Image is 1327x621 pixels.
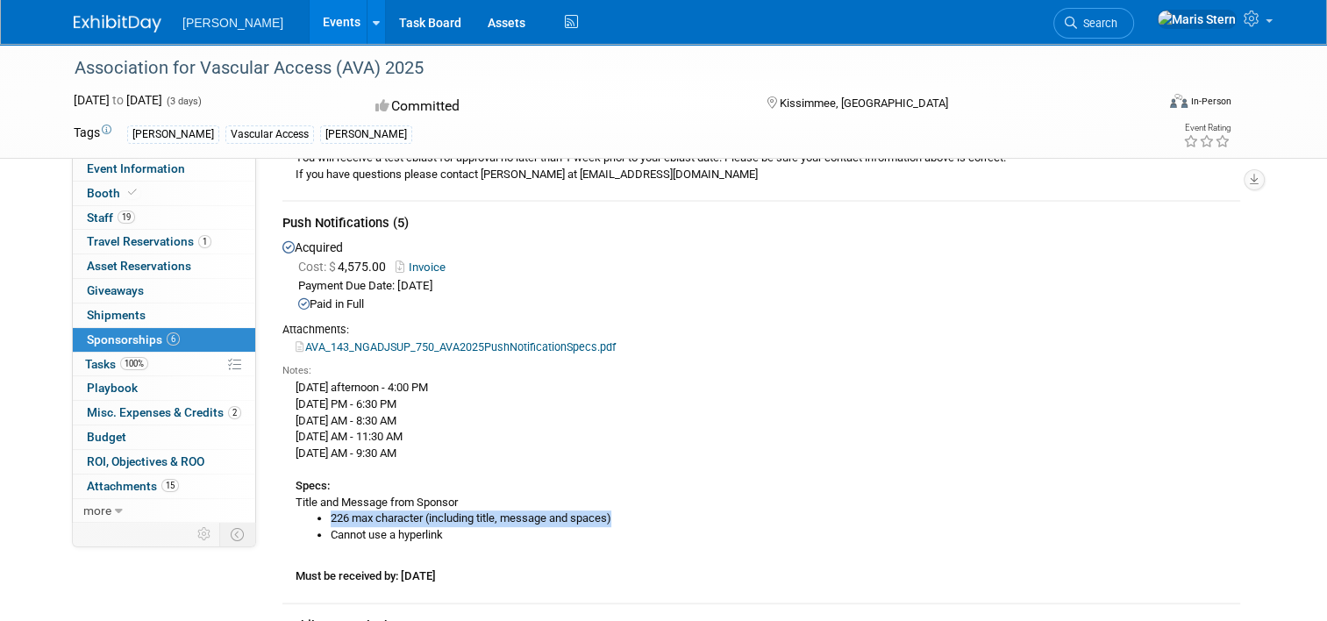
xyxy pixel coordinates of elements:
[182,16,283,30] span: [PERSON_NAME]
[74,15,161,32] img: ExhibitDay
[780,96,948,110] span: Kissimmee, [GEOGRAPHIC_DATA]
[73,401,255,425] a: Misc. Expenses & Credits2
[1053,8,1134,39] a: Search
[73,206,255,230] a: Staff19
[220,523,256,546] td: Toggle Event Tabs
[189,523,220,546] td: Personalize Event Tab Strip
[1183,124,1231,132] div: Event Rating
[298,278,1240,295] div: Payment Due Date: [DATE]
[1060,91,1231,118] div: Event Format
[396,261,453,274] a: Invoice
[298,296,1240,313] div: Paid in Full
[73,450,255,474] a: ROI, Objectives & ROO
[87,161,185,175] span: Event Information
[73,499,255,523] a: more
[68,53,1133,84] div: Association for Vascular Access (AVA) 2025
[87,332,180,346] span: Sponsorships
[87,454,204,468] span: ROI, Objectives & ROO
[165,96,202,107] span: (3 days)
[120,357,148,370] span: 100%
[74,93,162,107] span: [DATE] [DATE]
[118,211,135,224] span: 19
[296,479,330,492] b: Specs:
[87,234,211,248] span: Travel Reservations
[228,406,241,419] span: 2
[1077,17,1117,30] span: Search
[331,510,1240,527] li: 226 max character (including title, message and spaces)
[73,425,255,449] a: Budget
[73,328,255,352] a: Sponsorships6
[282,214,1240,236] div: Push Notifications (5)
[1170,94,1188,108] img: Format-Inperson.png
[73,230,255,253] a: Travel Reservations1
[1190,95,1231,108] div: In-Person
[87,308,146,322] span: Shipments
[87,430,126,444] span: Budget
[87,405,241,419] span: Misc. Expenses & Credits
[110,93,126,107] span: to
[296,569,436,582] b: Must be received by: [DATE]
[331,527,1240,544] li: Cannot use a hyperlink
[282,364,1240,378] div: Notes:
[87,479,179,493] span: Attachments
[370,91,738,122] div: Committed
[298,260,338,274] span: Cost: $
[128,188,137,197] i: Booth reservation complete
[87,186,140,200] span: Booth
[298,260,393,274] span: 4,575.00
[87,381,138,395] span: Playbook
[73,157,255,181] a: Event Information
[198,235,211,248] span: 1
[73,254,255,278] a: Asset Reservations
[85,357,148,371] span: Tasks
[225,125,314,144] div: Vascular Access
[74,124,111,144] td: Tags
[1157,10,1237,29] img: Maris Stern
[167,332,180,346] span: 6
[73,376,255,400] a: Playbook
[161,479,179,492] span: 15
[282,322,1240,338] div: Attachments:
[73,353,255,376] a: Tasks100%
[73,475,255,498] a: Attachments15
[87,283,144,297] span: Giveaways
[73,279,255,303] a: Giveaways
[73,182,255,205] a: Booth
[73,303,255,327] a: Shipments
[296,340,616,353] a: AVA_143_NGADJSUP_750_AVA2025PushNotificationSpecs.pdf
[282,236,1240,589] div: Acquired
[83,503,111,517] span: more
[282,378,1240,584] div: [DATE] afternoon - 4:00 PM [DATE] PM - 6:30 PM [DATE] AM - 8:30 AM [DATE] AM - 11:30 AM [DATE] AM...
[127,125,219,144] div: [PERSON_NAME]
[87,259,191,273] span: Asset Reservations
[87,211,135,225] span: Staff
[320,125,412,144] div: [PERSON_NAME]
